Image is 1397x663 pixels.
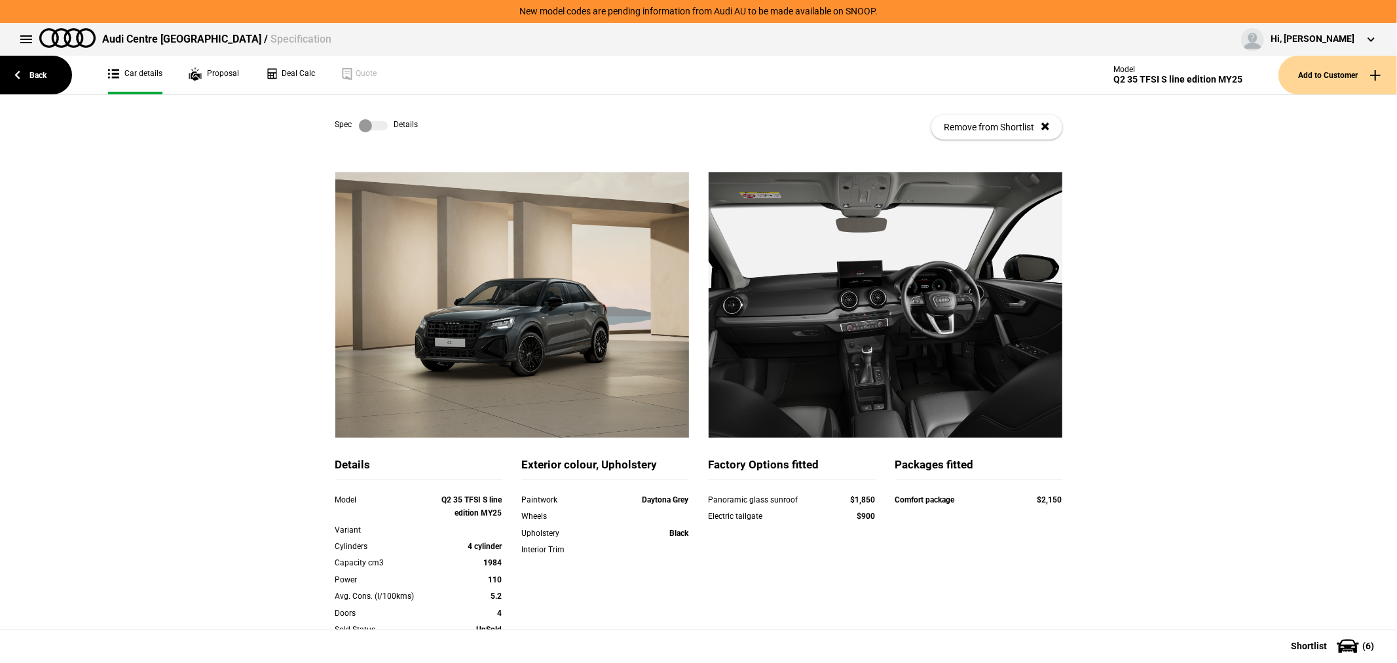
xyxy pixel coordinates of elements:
div: Q2 35 TFSI S line edition MY25 [1113,74,1242,85]
div: Cylinders [335,540,436,553]
div: Power [335,573,436,586]
div: Doors [335,607,436,620]
div: Variant [335,523,436,537]
div: Hi, [PERSON_NAME] [1271,33,1354,46]
div: Paintwork [522,493,589,506]
strong: $900 [857,512,876,521]
span: Shortlist [1291,641,1327,651]
strong: 4 cylinder [468,542,502,551]
div: Electric tailgate [709,510,826,523]
div: Upholstery [522,527,589,540]
div: Audi Centre [GEOGRAPHIC_DATA] / [102,32,331,47]
span: ( 6 ) [1362,641,1374,651]
button: Add to Customer [1278,56,1397,94]
div: Panoramic glass sunroof [709,493,826,506]
div: Factory Options fitted [709,457,876,480]
strong: $1,850 [851,495,876,504]
strong: 110 [489,575,502,584]
strong: 4 [498,609,502,618]
a: Car details [108,56,162,94]
div: Exterior colour, Upholstery [522,457,689,480]
strong: 1984 [484,558,502,567]
img: audi.png [39,28,96,48]
div: Capacity cm3 [335,556,436,569]
button: Shortlist(6) [1271,630,1397,662]
strong: Daytona Grey [643,495,689,504]
strong: UnSold [477,625,502,634]
strong: Comfort package [895,495,955,504]
strong: Black [670,529,689,538]
div: Sold Status [335,623,436,636]
div: Avg. Cons. (l/100kms) [335,590,436,603]
div: Model [1113,65,1242,74]
button: Remove from Shortlist [931,115,1062,140]
a: Proposal [189,56,239,94]
div: Details [335,457,502,480]
div: Wheels [522,510,589,523]
strong: Q2 35 TFSI S line edition MY25 [442,495,502,518]
div: Spec Details [335,119,419,132]
strong: 5.2 [491,592,502,601]
span: Specification [270,33,331,45]
strong: $2,150 [1037,495,1062,504]
div: Interior Trim [522,543,589,556]
a: Deal Calc [265,56,315,94]
div: Packages fitted [895,457,1062,480]
div: Model [335,493,436,506]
